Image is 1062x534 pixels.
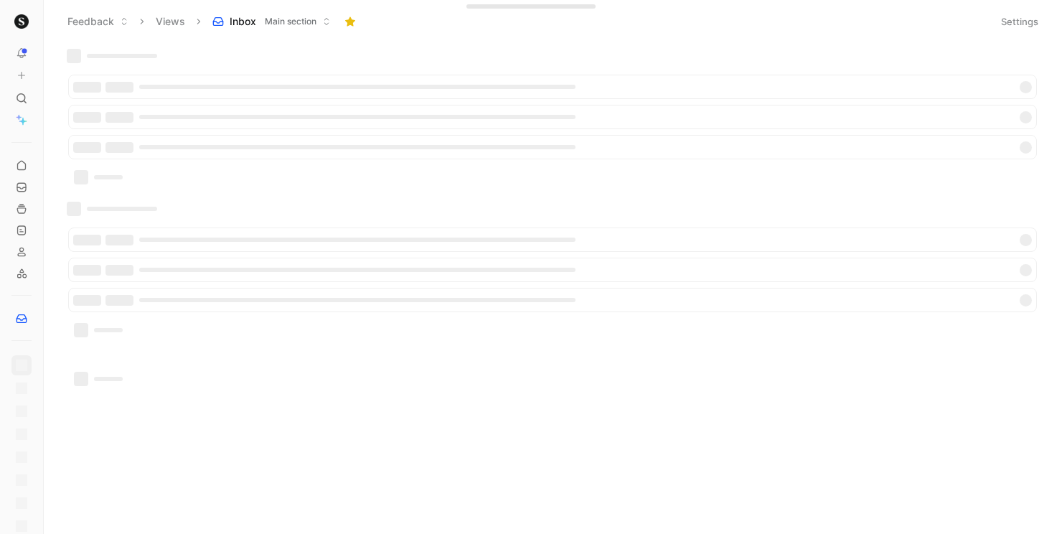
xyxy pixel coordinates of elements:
[995,11,1045,32] button: Settings
[11,11,32,32] button: shopmy
[230,14,256,29] span: Inbox
[206,11,337,32] button: InboxMain section
[61,11,135,32] button: Feedback
[149,11,192,32] button: Views
[14,14,29,29] img: shopmy
[265,14,316,29] span: Main section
